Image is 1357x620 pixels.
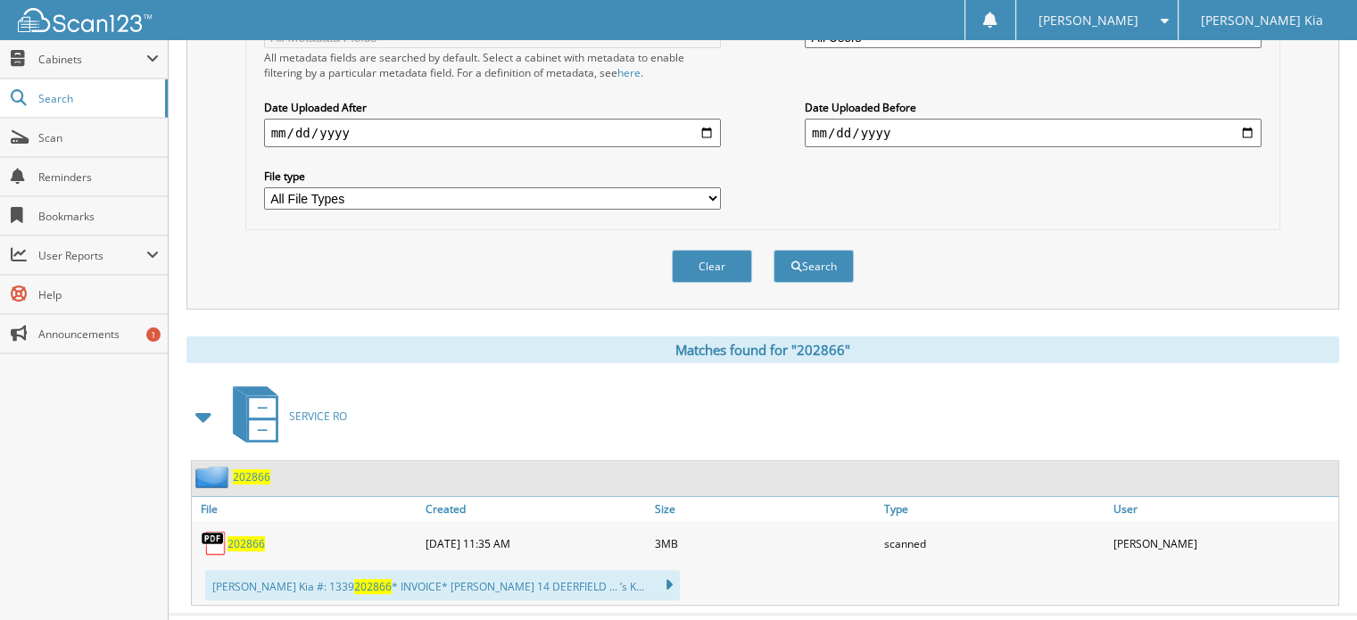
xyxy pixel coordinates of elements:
span: [PERSON_NAME] [1038,15,1138,26]
input: end [805,119,1262,147]
div: All metadata fields are searched by default. Select a cabinet with metadata to enable filtering b... [264,50,721,80]
span: User Reports [38,248,146,263]
span: SERVICE RO [289,409,347,424]
a: SERVICE RO [222,381,347,451]
img: folder2.png [195,466,233,488]
a: Type [880,497,1109,521]
a: 202866 [228,536,265,551]
span: Bookmarks [38,209,159,224]
label: Date Uploaded Before [805,100,1262,115]
label: File type [264,169,721,184]
div: [PERSON_NAME] Kia #: 1339 * INVOICE* [PERSON_NAME] 14 DEERFIELD ... ’s K... [205,570,680,600]
div: 3MB [650,525,880,561]
span: [PERSON_NAME] Kia [1201,15,1323,26]
button: Clear [672,250,752,283]
img: PDF.png [201,530,228,557]
div: Matches found for "202866" [186,336,1339,363]
a: 202866 [233,469,270,484]
a: User [1109,497,1338,521]
div: scanned [880,525,1109,561]
img: scan123-logo-white.svg [18,8,152,32]
span: Help [38,287,159,302]
span: Scan [38,130,159,145]
a: here [617,65,641,80]
span: Search [38,91,156,106]
a: Size [650,497,880,521]
button: Search [774,250,854,283]
label: Date Uploaded After [264,100,721,115]
a: Created [421,497,650,521]
div: [DATE] 11:35 AM [421,525,650,561]
div: 1 [146,327,161,342]
span: Announcements [38,327,159,342]
div: [PERSON_NAME] [1109,525,1338,561]
span: 202866 [354,579,392,594]
span: Reminders [38,169,159,185]
span: Cabinets [38,52,146,67]
input: start [264,119,721,147]
a: File [192,497,421,521]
